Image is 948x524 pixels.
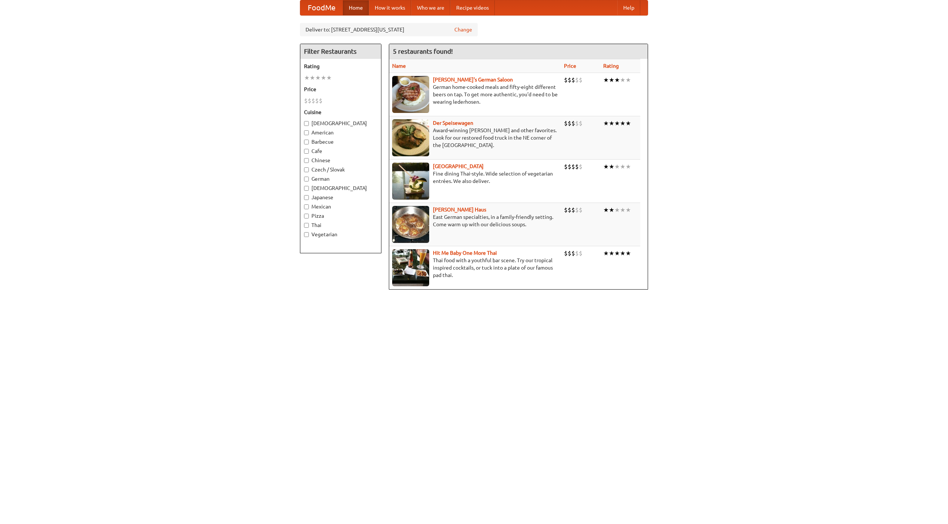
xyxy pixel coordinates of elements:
p: East German specialties, in a family-friendly setting. Come warm up with our delicious soups. [392,213,558,228]
li: ★ [614,249,620,257]
img: kohlhaus.jpg [392,206,429,243]
li: $ [579,249,583,257]
label: Vegetarian [304,231,377,238]
li: ★ [609,206,614,214]
li: $ [319,97,323,105]
li: $ [575,119,579,127]
li: ★ [609,249,614,257]
li: $ [571,163,575,171]
h5: Price [304,86,377,93]
li: ★ [625,206,631,214]
h4: Filter Restaurants [300,44,381,59]
a: Who we are [411,0,450,15]
li: $ [568,206,571,214]
li: $ [571,206,575,214]
li: ★ [321,74,326,82]
li: $ [579,119,583,127]
input: Barbecue [304,140,309,144]
input: American [304,130,309,135]
label: [DEMOGRAPHIC_DATA] [304,120,377,127]
label: Japanese [304,194,377,201]
li: $ [568,163,571,171]
input: [DEMOGRAPHIC_DATA] [304,186,309,191]
a: Der Speisewagen [433,120,473,126]
li: $ [571,76,575,84]
li: $ [579,76,583,84]
input: Mexican [304,204,309,209]
li: ★ [620,76,625,84]
li: ★ [603,76,609,84]
b: [PERSON_NAME] Haus [433,207,486,213]
a: FoodMe [300,0,343,15]
input: Japanese [304,195,309,200]
li: $ [575,76,579,84]
li: $ [568,249,571,257]
label: Mexican [304,203,377,210]
input: Vegetarian [304,232,309,237]
a: Name [392,63,406,69]
img: satay.jpg [392,163,429,200]
input: Cafe [304,149,309,154]
input: [DEMOGRAPHIC_DATA] [304,121,309,126]
li: ★ [625,119,631,127]
p: Award-winning [PERSON_NAME] and other favorites. Look for our restored food truck in the NE corne... [392,127,558,149]
li: ★ [315,74,321,82]
label: [DEMOGRAPHIC_DATA] [304,184,377,192]
label: Pizza [304,212,377,220]
label: German [304,175,377,183]
input: Pizza [304,214,309,218]
input: Chinese [304,158,309,163]
li: $ [564,249,568,257]
a: How it works [369,0,411,15]
li: ★ [614,206,620,214]
a: Price [564,63,576,69]
li: ★ [326,74,332,82]
li: ★ [620,206,625,214]
a: Home [343,0,369,15]
a: Recipe videos [450,0,495,15]
li: $ [575,163,579,171]
li: ★ [614,119,620,127]
li: ★ [603,119,609,127]
li: $ [564,76,568,84]
li: $ [311,97,315,105]
li: $ [568,119,571,127]
img: babythai.jpg [392,249,429,286]
img: speisewagen.jpg [392,119,429,156]
li: ★ [614,76,620,84]
li: ★ [603,206,609,214]
label: Barbecue [304,138,377,146]
li: ★ [304,74,310,82]
b: [PERSON_NAME]'s German Saloon [433,77,513,83]
label: Czech / Slovak [304,166,377,173]
li: ★ [609,76,614,84]
a: Help [617,0,640,15]
li: ★ [609,119,614,127]
li: $ [579,206,583,214]
li: ★ [625,76,631,84]
input: Thai [304,223,309,228]
li: ★ [620,119,625,127]
li: ★ [625,249,631,257]
li: $ [568,76,571,84]
li: $ [571,119,575,127]
a: [GEOGRAPHIC_DATA] [433,163,484,169]
label: Cafe [304,147,377,155]
li: $ [571,249,575,257]
input: Czech / Slovak [304,167,309,172]
h5: Cuisine [304,109,377,116]
li: $ [579,163,583,171]
b: Hit Me Baby One More Thai [433,250,497,256]
li: ★ [609,163,614,171]
li: ★ [625,163,631,171]
label: Chinese [304,157,377,164]
li: $ [315,97,319,105]
input: German [304,177,309,181]
li: ★ [603,249,609,257]
li: $ [575,249,579,257]
label: Thai [304,221,377,229]
li: ★ [310,74,315,82]
div: Deliver to: [STREET_ADDRESS][US_STATE] [300,23,478,36]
